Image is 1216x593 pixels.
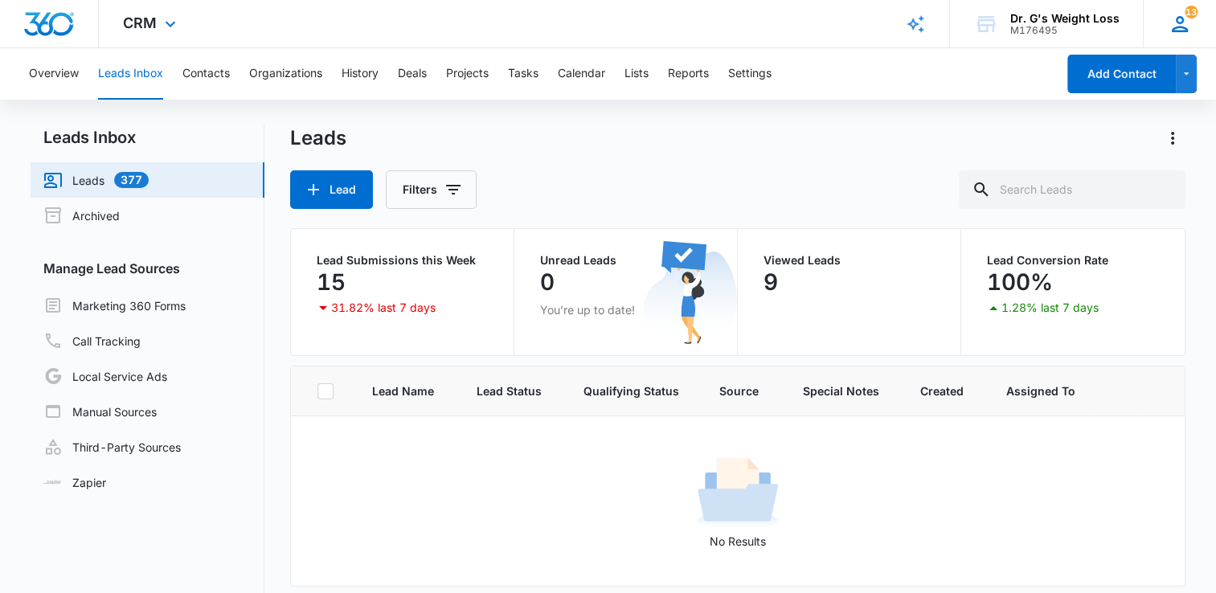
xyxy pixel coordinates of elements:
[668,48,709,100] button: Reports
[43,206,120,225] a: Archived
[987,255,1159,266] p: Lead Conversion Rate
[342,48,379,100] button: History
[31,125,264,149] h2: Leads Inbox
[764,255,935,266] p: Viewed Leads
[372,382,438,399] span: Lead Name
[728,48,772,100] button: Settings
[1001,302,1099,313] p: 1.28% last 7 days
[182,48,230,100] button: Contacts
[624,48,649,100] button: Lists
[764,269,778,295] p: 9
[249,48,322,100] button: Organizations
[719,382,764,399] span: Source
[43,437,181,456] a: Third-Party Sources
[1067,55,1176,93] button: Add Contact
[317,269,346,295] p: 15
[43,402,157,421] a: Manual Sources
[540,255,711,266] p: Unread Leads
[987,269,1053,295] p: 100%
[31,259,264,278] h3: Manage Lead Sources
[398,48,427,100] button: Deals
[292,533,1184,550] p: No Results
[386,170,477,209] button: Filters
[1010,25,1120,36] div: account id
[43,296,186,315] a: Marketing 360 Forms
[1006,382,1075,399] span: Assigned To
[290,170,373,209] button: Lead
[583,382,681,399] span: Qualifying Status
[43,170,149,190] a: Leads377
[540,301,711,318] p: You’re up to date!
[98,48,163,100] button: Leads Inbox
[558,48,605,100] button: Calendar
[43,331,141,350] a: Call Tracking
[920,382,968,399] span: Created
[43,474,106,491] a: Zapier
[698,452,778,533] img: No Results
[1185,6,1198,18] div: notifications count
[1185,6,1198,18] span: 13
[959,170,1185,209] input: Search Leads
[317,255,488,266] p: Lead Submissions this Week
[331,302,436,313] p: 31.82% last 7 days
[29,48,79,100] button: Overview
[123,14,157,31] span: CRM
[508,48,538,100] button: Tasks
[290,126,346,150] h1: Leads
[1010,12,1120,25] div: account name
[43,366,167,386] a: Local Service Ads
[803,382,882,399] span: Special Notes
[477,382,546,399] span: Lead Status
[446,48,489,100] button: Projects
[540,269,555,295] p: 0
[1160,125,1185,151] button: Actions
